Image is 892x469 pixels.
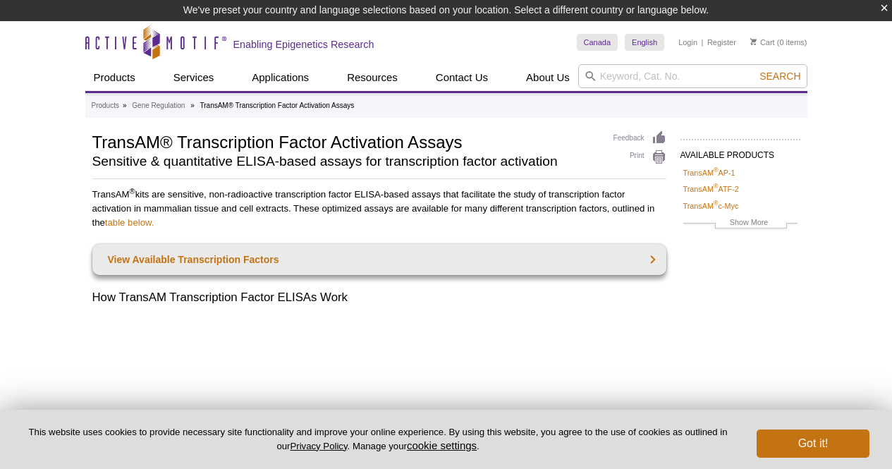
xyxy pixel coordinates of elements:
button: Got it! [757,430,869,458]
a: Register [707,37,736,47]
a: Gene Regulation [132,99,185,112]
h2: How TransAM Transcription Factor ELISAs Work [92,289,666,306]
a: TransAM®ATF-2 [683,183,739,195]
button: cookie settings [407,439,477,451]
a: Cart [750,37,775,47]
li: » [190,102,195,109]
a: table below. [105,217,154,228]
a: Feedback [613,130,666,146]
button: Search [755,70,805,83]
a: Resources [338,64,406,91]
a: Show More [683,216,798,232]
input: Keyword, Cat. No. [578,64,807,88]
p: TransAM kits are sensitive, non-radioactive transcription factor ELISA-based assays that facilita... [92,188,666,230]
a: Login [678,37,697,47]
a: Print [613,150,666,165]
a: Applications [243,64,317,91]
a: Contact Us [427,64,496,91]
h2: Enabling Epigenetics Research [233,38,374,51]
a: View Available Transcription Factors [92,244,666,275]
li: » [123,102,127,109]
sup: ® [714,183,719,190]
a: Services [165,64,223,91]
a: TransAM®AP-1 [683,166,735,179]
h2: Sensitive & quantitative ELISA-based assays for transcription factor activation [92,155,599,168]
h1: TransAM® Transcription Factor Activation Assays [92,130,599,152]
a: Products [85,64,144,91]
sup: ® [714,166,719,173]
a: English [625,34,664,51]
sup: ® [130,187,135,195]
p: This website uses cookies to provide necessary site functionality and improve your online experie... [23,426,733,453]
a: Products [92,99,119,112]
a: TransAM®c-Myc [683,200,739,212]
li: | [702,34,704,51]
a: Canada [577,34,618,51]
sup: ® [714,200,719,207]
img: Your Cart [750,38,757,45]
a: About Us [518,64,578,91]
h2: AVAILABLE PRODUCTS [680,139,800,164]
a: Privacy Policy [290,441,347,451]
span: Search [759,71,800,82]
li: TransAM® Transcription Factor Activation Assays [200,102,355,109]
li: (0 items) [750,34,807,51]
